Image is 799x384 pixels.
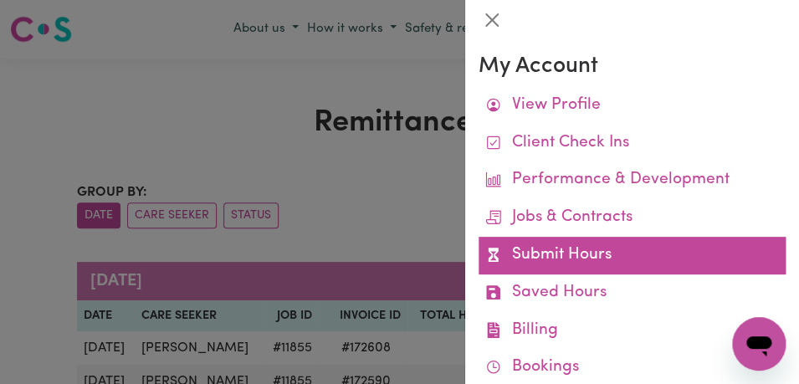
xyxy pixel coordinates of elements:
[479,237,786,274] a: Submit Hours
[479,87,786,125] a: View Profile
[479,54,786,80] h3: My Account
[479,274,786,312] a: Saved Hours
[479,7,505,33] button: Close
[732,317,786,371] iframe: Button to launch messaging window
[479,199,786,237] a: Jobs & Contracts
[479,312,786,350] a: Billing
[479,125,786,162] a: Client Check Ins
[479,161,786,199] a: Performance & Development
